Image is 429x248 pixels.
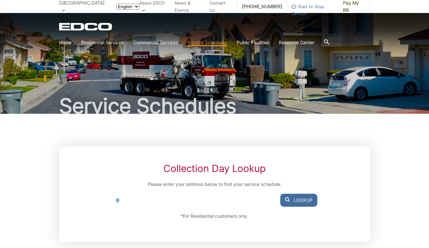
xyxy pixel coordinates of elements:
a: EDCD logo. Return to the homepage. [59,23,113,31]
h1: Service Schedules [59,96,370,116]
a: Public Facilities [237,39,269,46]
button: Lookup [280,194,317,207]
a: Commercial Services [133,39,178,46]
p: Please enter your address below to find your service schedule: [112,181,317,188]
a: Home [59,39,71,46]
a: Service Schedules [188,39,227,46]
p: *For Residential customers only. [112,213,317,220]
a: Resource Center [279,39,314,46]
h2: Collection Day Lookup [112,163,317,174]
a: Residential Services [81,39,124,46]
select: Select a language [116,4,139,10]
